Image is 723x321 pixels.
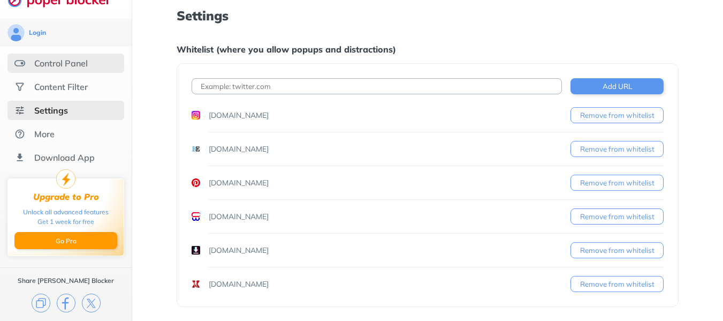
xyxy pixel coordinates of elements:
img: about.svg [14,129,25,139]
div: [DOMAIN_NAME] [209,177,269,188]
img: download-app.svg [14,152,25,163]
div: [DOMAIN_NAME] [209,110,269,121]
div: [DOMAIN_NAME] [209,144,269,154]
div: Settings [34,105,68,116]
img: facebook.svg [57,294,75,312]
button: Add URL [570,78,664,94]
div: Get 1 week for free [37,217,94,227]
div: Login [29,28,46,37]
div: Upgrade to Pro [33,192,99,202]
img: settings-selected.svg [14,105,25,116]
img: x.svg [82,294,101,312]
button: Go Pro [14,232,117,249]
button: Remove from whitelist [570,242,664,258]
div: Whitelist (where you allow popups and distractions) [177,44,679,55]
button: Remove from whitelist [570,208,664,225]
button: Remove from whitelist [570,107,664,123]
div: Control Panel [34,58,88,69]
div: Download App [34,152,95,163]
img: favicons [192,212,200,221]
img: favicons [192,280,200,288]
div: Unlock all advanced features [23,207,109,217]
div: [DOMAIN_NAME] [209,279,269,289]
button: Remove from whitelist [570,175,664,191]
img: favicons [192,246,200,255]
h1: Settings [177,9,679,23]
img: social.svg [14,81,25,92]
img: favicons [192,111,200,120]
img: upgrade-to-pro.svg [56,169,75,189]
img: copy.svg [32,294,50,312]
img: favicons [192,145,200,153]
input: Example: twitter.com [192,78,562,94]
button: Remove from whitelist [570,141,664,157]
img: favicons [192,178,200,187]
div: More [34,129,55,139]
div: Share [PERSON_NAME] Blocker [18,277,114,285]
img: avatar.svg [7,24,25,41]
img: features.svg [14,58,25,69]
div: [DOMAIN_NAME] [209,211,269,222]
button: Remove from whitelist [570,276,664,292]
div: Content Filter [34,81,88,92]
div: [DOMAIN_NAME] [209,245,269,256]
